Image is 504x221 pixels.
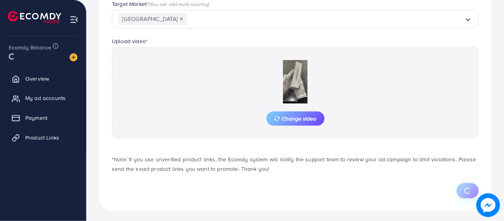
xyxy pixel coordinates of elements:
img: Preview Image [256,60,335,104]
a: Product Links [6,130,80,145]
span: Payment [25,114,47,122]
span: Ecomdy Balance [9,43,51,51]
a: Overview [6,71,80,87]
img: logo [8,11,61,23]
span: Overview [25,75,49,83]
p: *Note: If you use unverified product links, the Ecomdy system will notify the support team to rev... [112,155,479,174]
img: image [476,193,500,217]
button: Change video [266,111,325,126]
span: Change video [274,116,317,121]
img: menu [70,15,79,24]
span: (You can add multi-country) [149,0,209,8]
span: [GEOGRAPHIC_DATA] [119,13,187,25]
img: image [70,53,77,61]
a: Payment [6,110,80,126]
input: Search for option [187,13,464,25]
label: Upload video [112,37,148,45]
span: Product Links [25,134,59,142]
button: Deselect Pakistan [179,17,183,21]
span: My ad accounts [25,94,66,102]
div: Search for option [112,10,479,28]
a: My ad accounts [6,90,80,106]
